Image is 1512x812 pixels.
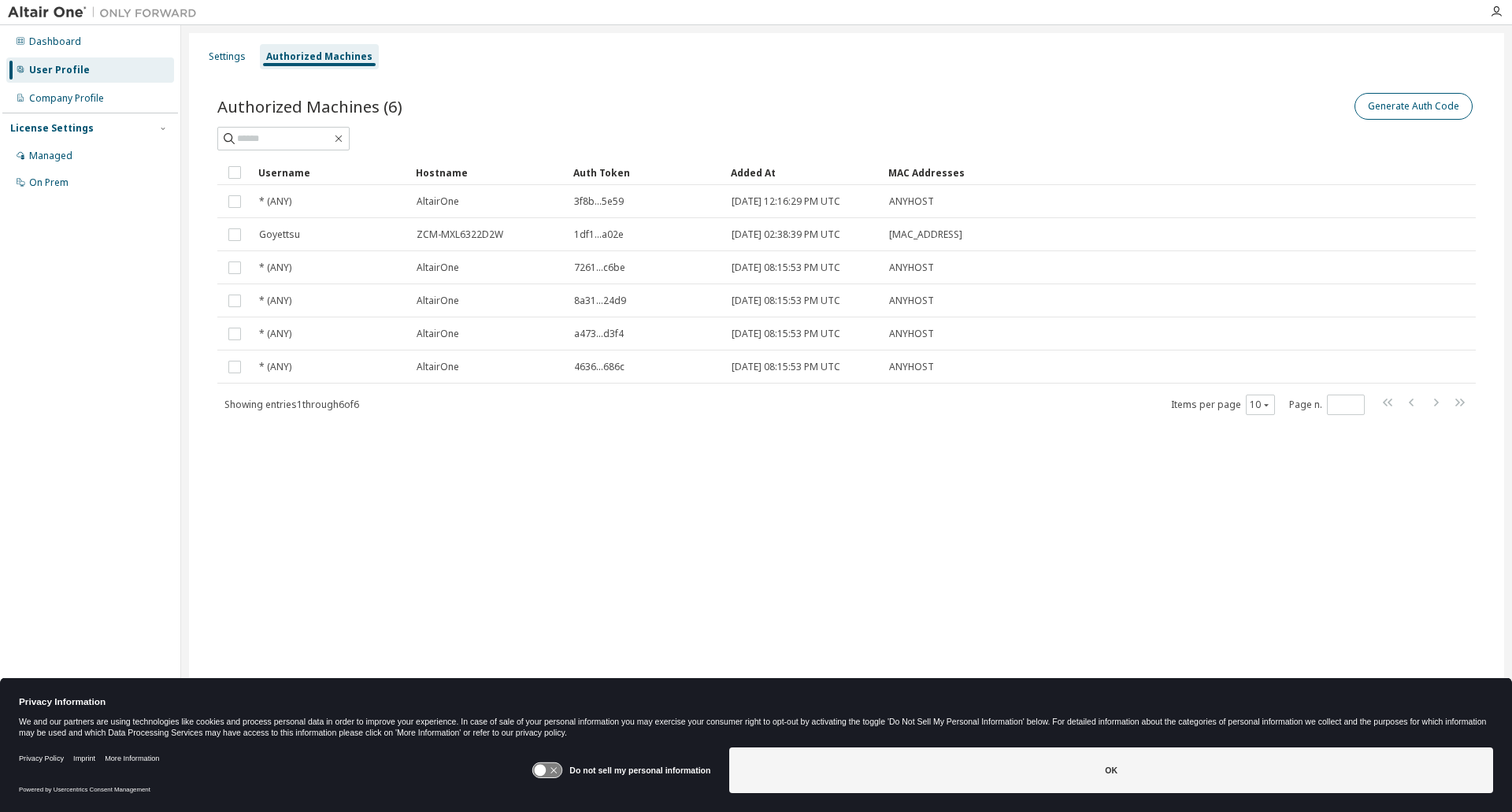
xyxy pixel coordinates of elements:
[1171,395,1275,415] span: Items per page
[574,328,624,340] span: a473...d3f4
[259,228,300,241] span: Goyettsu
[29,92,104,105] div: Company Profile
[889,228,962,241] span: [MAC_ADDRESS]
[10,122,94,135] div: License Settings
[889,361,934,373] span: ANYHOST
[417,228,503,241] span: ZCM-MXL6322D2W
[732,261,840,274] span: [DATE] 08:15:53 PM UTC
[217,95,402,117] span: Authorized Machines (6)
[29,150,72,162] div: Managed
[259,261,291,274] span: * (ANY)
[574,261,625,274] span: 7261...c6be
[417,328,459,340] span: AltairOne
[416,160,561,185] div: Hostname
[574,295,626,307] span: 8a31...24d9
[224,398,359,411] span: Showing entries 1 through 6 of 6
[29,64,90,76] div: User Profile
[889,328,934,340] span: ANYHOST
[731,160,876,185] div: Added At
[417,361,459,373] span: AltairOne
[732,228,840,241] span: [DATE] 02:38:39 PM UTC
[258,160,403,185] div: Username
[1354,93,1473,120] button: Generate Auth Code
[732,195,840,208] span: [DATE] 12:16:29 PM UTC
[417,195,459,208] span: AltairOne
[266,50,372,63] div: Authorized Machines
[889,295,934,307] span: ANYHOST
[732,295,840,307] span: [DATE] 08:15:53 PM UTC
[574,361,624,373] span: 4636...686c
[573,160,718,185] div: Auth Token
[1250,399,1271,411] button: 10
[209,50,246,63] div: Settings
[259,295,291,307] span: * (ANY)
[732,361,840,373] span: [DATE] 08:15:53 PM UTC
[29,176,69,189] div: On Prem
[259,195,291,208] span: * (ANY)
[889,261,934,274] span: ANYHOST
[574,195,624,208] span: 3f8b...5e59
[417,261,459,274] span: AltairOne
[259,328,291,340] span: * (ANY)
[29,35,81,48] div: Dashboard
[574,228,624,241] span: 1df1...a02e
[889,195,934,208] span: ANYHOST
[1289,395,1365,415] span: Page n.
[888,160,1310,185] div: MAC Addresses
[417,295,459,307] span: AltairOne
[732,328,840,340] span: [DATE] 08:15:53 PM UTC
[8,5,205,20] img: Altair One
[259,361,291,373] span: * (ANY)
